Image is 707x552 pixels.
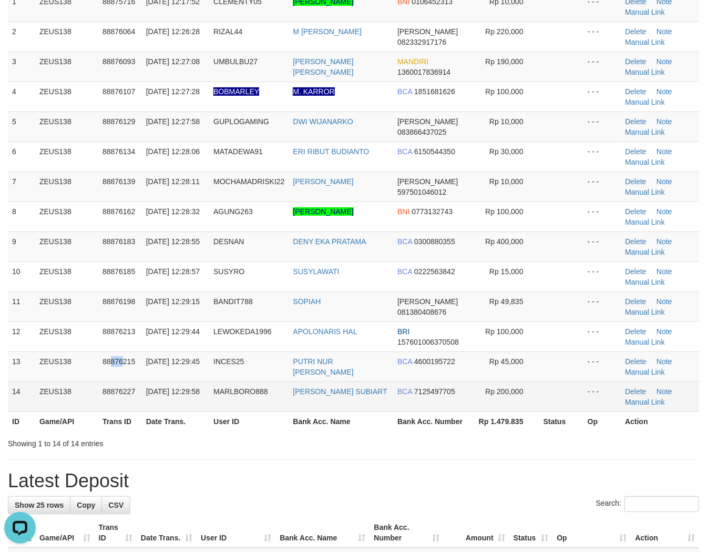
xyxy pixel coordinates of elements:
span: 88876107 [103,87,135,96]
td: ZEUS138 [35,382,98,412]
a: Show 25 rows [8,496,70,514]
span: BCA [397,387,412,396]
a: Delete [625,27,646,36]
a: Note [657,237,672,246]
th: User ID [209,412,289,431]
span: Copy 0300880355 to clipboard [414,237,455,246]
span: Copy 7125497705 to clipboard [414,387,455,396]
a: Manual Link [625,218,665,226]
span: 88876093 [103,57,135,66]
th: Date Trans.: activate to sort column ascending [137,518,197,548]
span: Rp 30,000 [489,147,524,156]
a: Delete [625,177,646,186]
span: [DATE] 12:26:28 [146,27,200,36]
td: ZEUS138 [35,232,98,262]
a: Delete [625,87,646,96]
a: [PERSON_NAME] [PERSON_NAME] [293,57,353,76]
a: Delete [625,387,646,396]
a: Note [657,117,672,126]
th: ID [8,412,35,431]
td: 13 [8,352,35,382]
th: Status [539,412,583,431]
a: [PERSON_NAME] [293,207,353,216]
span: BRI [397,327,409,336]
td: 4 [8,82,35,112]
td: 12 [8,322,35,352]
span: Copy 4600195722 to clipboard [414,357,455,366]
span: Rp 10,000 [489,117,524,126]
button: Open LiveChat chat widget [4,4,36,36]
a: Note [657,177,672,186]
a: [PERSON_NAME] SUBIART [293,387,387,396]
span: Rp 10,000 [489,177,524,186]
span: BCA [397,237,412,246]
td: 5 [8,112,35,142]
td: 14 [8,382,35,412]
a: M. KARROR [293,87,334,96]
span: Copy [77,501,95,509]
span: Copy 082332917176 to clipboard [397,38,446,46]
span: [DATE] 12:27:58 [146,117,200,126]
span: Copy 597501046012 to clipboard [397,188,446,196]
a: Note [657,357,672,366]
span: 88876134 [103,147,135,156]
td: - - - [583,382,621,412]
span: BCA [397,87,412,96]
span: [DATE] 12:28:06 [146,147,200,156]
span: Copy 0222563842 to clipboard [414,267,455,276]
a: [PERSON_NAME] [293,177,353,186]
a: Manual Link [625,188,665,196]
span: 88876198 [103,297,135,306]
td: ZEUS138 [35,172,98,202]
a: Copy [70,496,102,514]
a: Note [657,207,672,216]
a: ERI RIBUT BUDIANTO [293,147,369,156]
span: Rp 100,000 [485,207,523,216]
span: 88876129 [103,117,135,126]
span: [DATE] 12:29:58 [146,387,200,396]
span: BCA [397,357,412,366]
td: - - - [583,232,621,262]
td: ZEUS138 [35,22,98,52]
label: Search: [596,496,699,512]
span: BANDIT788 [213,297,253,306]
span: DESNAN [213,237,244,246]
a: Manual Link [625,98,665,106]
th: Game/API [35,412,98,431]
td: ZEUS138 [35,112,98,142]
a: Manual Link [625,248,665,256]
td: 3 [8,52,35,82]
th: User ID: activate to sort column ascending [197,518,275,548]
td: - - - [583,172,621,202]
span: Copy 0773132743 to clipboard [412,207,453,216]
th: Op: activate to sort column ascending [552,518,631,548]
a: Note [657,87,672,96]
a: Delete [625,147,646,156]
th: Trans ID [98,412,142,431]
div: Showing 1 to 14 of 14 entries [8,434,286,449]
span: BCA [397,267,412,276]
th: Date Trans. [142,412,209,431]
span: Rp 45,000 [489,357,524,366]
a: Manual Link [625,308,665,316]
span: [DATE] 12:27:28 [146,87,200,96]
a: Delete [625,237,646,246]
th: Action: activate to sort column ascending [631,518,700,548]
span: 88876185 [103,267,135,276]
a: Note [657,147,672,156]
td: ZEUS138 [35,262,98,292]
span: INCES25 [213,357,244,366]
td: 9 [8,232,35,262]
a: CSV [101,496,130,514]
span: [DATE] 12:28:57 [146,267,200,276]
th: Bank Acc. Number [393,412,470,431]
a: Delete [625,207,646,216]
span: 88876139 [103,177,135,186]
span: [PERSON_NAME] [397,297,458,306]
th: Bank Acc. Name: activate to sort column ascending [275,518,370,548]
span: [PERSON_NAME] [397,177,458,186]
a: Delete [625,57,646,66]
a: Note [657,387,672,396]
span: RIZAL44 [213,27,242,36]
a: Note [657,267,672,276]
